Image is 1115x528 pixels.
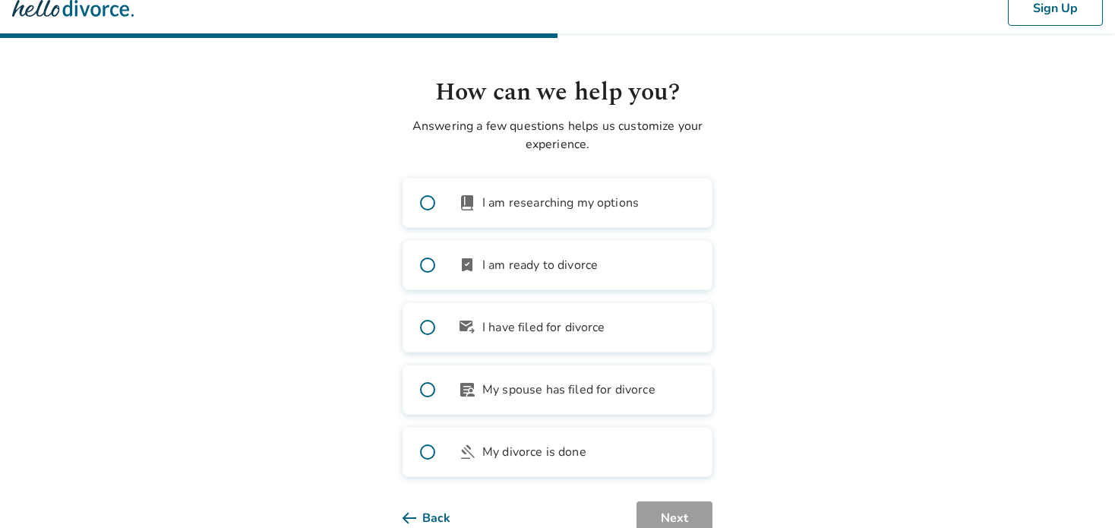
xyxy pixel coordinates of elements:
span: outgoing_mail [458,318,476,337]
span: I have filed for divorce [482,318,605,337]
span: My divorce is done [482,443,586,461]
span: article_person [458,381,476,399]
span: gavel [458,443,476,461]
span: I am ready to divorce [482,256,598,274]
h1: How can we help you? [403,74,712,111]
span: bookmark_check [458,256,476,274]
span: book_2 [458,194,476,212]
span: I am researching my options [482,194,639,212]
span: My spouse has filed for divorce [482,381,655,399]
iframe: Chat Widget [1039,455,1115,528]
p: Answering a few questions helps us customize your experience. [403,117,712,153]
